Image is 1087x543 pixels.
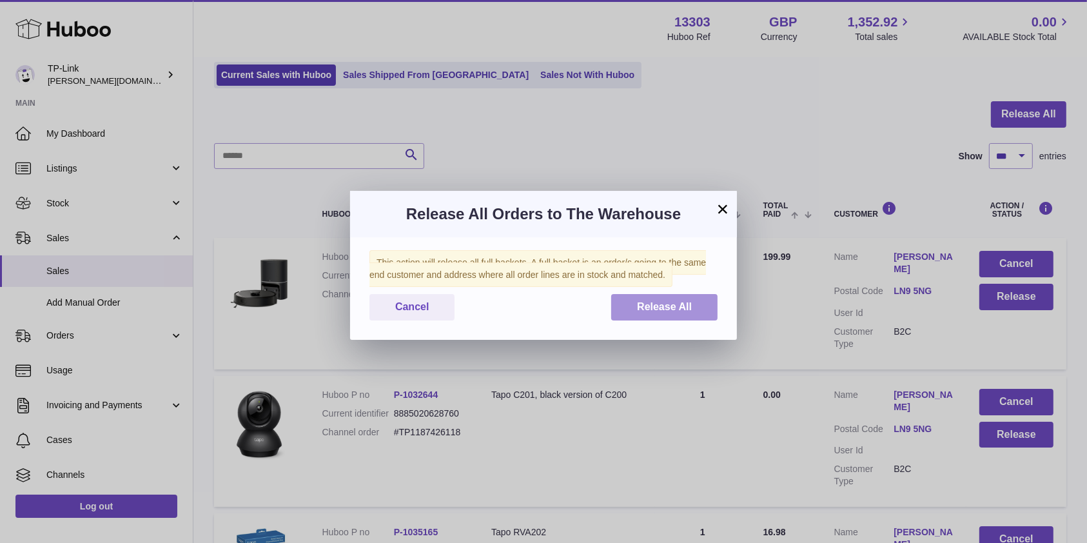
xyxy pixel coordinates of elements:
span: This action will release all full baskets. A full basket is an order/s going to the same end cust... [369,250,706,287]
h3: Release All Orders to The Warehouse [369,204,718,224]
button: × [715,201,730,217]
button: Cancel [369,294,455,321]
span: Release All [637,301,692,312]
span: Cancel [395,301,429,312]
button: Release All [611,294,718,321]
